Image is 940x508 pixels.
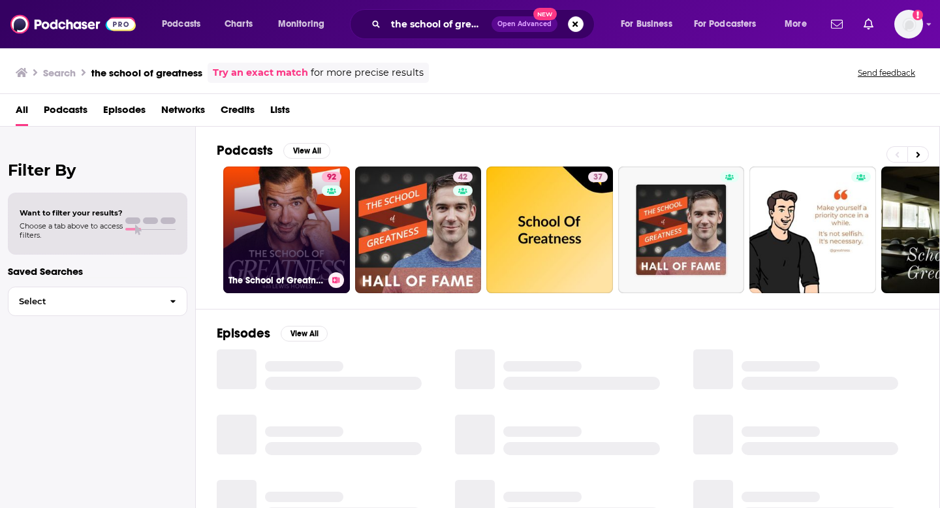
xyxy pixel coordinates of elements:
[327,171,336,184] span: 92
[458,171,467,184] span: 42
[217,142,330,159] a: PodcastsView All
[217,142,273,159] h2: Podcasts
[386,14,492,35] input: Search podcasts, credits, & more...
[533,8,557,20] span: New
[283,143,330,159] button: View All
[775,14,823,35] button: open menu
[894,10,923,39] span: Logged in as megcassidy
[10,12,136,37] img: Podchaser - Follow, Share and Rate Podcasts
[612,14,689,35] button: open menu
[694,15,757,33] span: For Podcasters
[16,99,28,126] a: All
[270,99,290,126] a: Lists
[44,99,87,126] a: Podcasts
[20,208,123,217] span: Want to filter your results?
[8,265,187,278] p: Saved Searches
[223,167,350,293] a: 92The School of Greatness
[685,14,775,35] button: open menu
[161,99,205,126] a: Networks
[217,325,270,341] h2: Episodes
[894,10,923,39] img: User Profile
[43,67,76,79] h3: Search
[217,325,328,341] a: EpisodesView All
[91,67,202,79] h3: the school of greatness
[858,13,879,35] a: Show notifications dropdown
[355,167,482,293] a: 42
[322,172,341,182] a: 92
[162,15,200,33] span: Podcasts
[453,172,473,182] a: 42
[20,221,123,240] span: Choose a tab above to access filters.
[362,9,607,39] div: Search podcasts, credits, & more...
[269,14,341,35] button: open menu
[492,16,557,32] button: Open AdvancedNew
[213,65,308,80] a: Try an exact match
[785,15,807,33] span: More
[894,10,923,39] button: Show profile menu
[8,297,159,306] span: Select
[593,171,603,184] span: 37
[311,65,424,80] span: for more precise results
[588,172,608,182] a: 37
[103,99,146,126] a: Episodes
[826,13,848,35] a: Show notifications dropdown
[281,326,328,341] button: View All
[221,99,255,126] a: Credits
[913,10,923,20] svg: Add a profile image
[8,287,187,316] button: Select
[153,14,217,35] button: open menu
[216,14,260,35] a: Charts
[497,21,552,27] span: Open Advanced
[854,67,919,78] button: Send feedback
[486,167,613,293] a: 37
[278,15,324,33] span: Monitoring
[228,275,323,286] h3: The School of Greatness
[621,15,672,33] span: For Business
[225,15,253,33] span: Charts
[8,161,187,180] h2: Filter By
